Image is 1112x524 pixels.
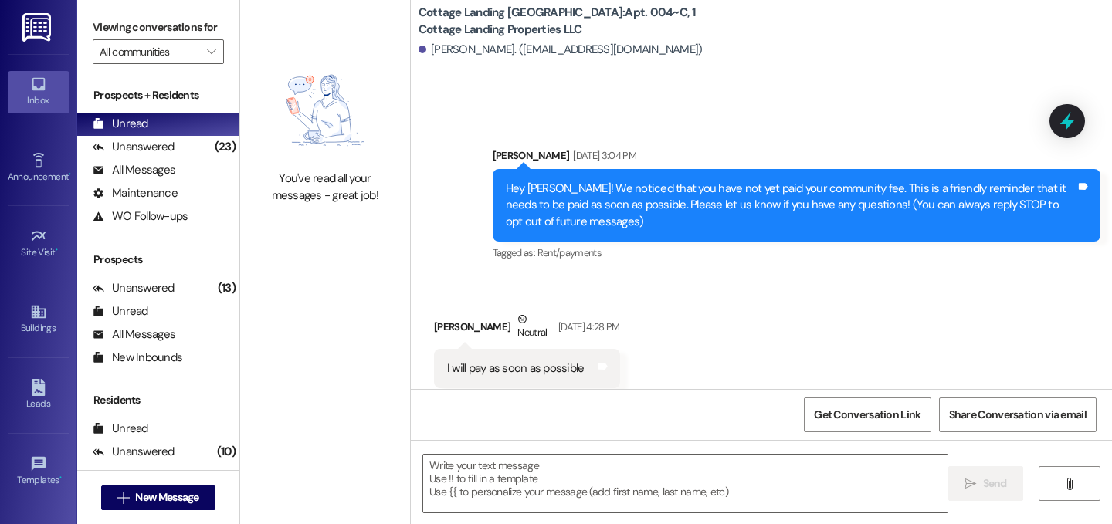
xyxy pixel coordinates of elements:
[117,492,129,504] i: 
[804,397,931,432] button: Get Conversation Link
[100,39,199,64] input: All communities
[493,147,1100,169] div: [PERSON_NAME]
[93,280,175,296] div: Unanswered
[569,147,636,164] div: [DATE] 3:04 PM
[948,466,1023,501] button: Send
[257,171,393,204] div: You've read all your messages - great job!
[93,185,178,201] div: Maintenance
[93,15,224,39] label: Viewing conversations for
[8,71,69,113] a: Inbox
[8,451,69,492] a: Templates •
[949,407,1087,423] span: Share Conversation via email
[434,311,620,349] div: [PERSON_NAME]
[207,46,215,58] i: 
[93,421,148,437] div: Unread
[8,374,69,416] a: Leads
[59,472,62,483] span: •
[257,58,393,163] img: empty-state
[93,303,148,319] div: Unread
[537,246,602,259] span: Rent/payments
[814,407,920,423] span: Get Conversation Link
[93,326,175,343] div: All Messages
[93,116,148,132] div: Unread
[93,444,175,460] div: Unanswered
[101,485,215,510] button: New Message
[93,139,175,155] div: Unanswered
[447,360,585,377] div: I will pay as soon as possible
[1063,478,1075,490] i: 
[8,299,69,340] a: Buildings
[69,169,71,180] span: •
[93,350,182,366] div: New Inbounds
[93,467,175,483] div: All Messages
[77,392,239,408] div: Residents
[514,311,550,343] div: Neutral
[77,252,239,268] div: Prospects
[434,388,620,411] div: Tagged as:
[554,319,620,335] div: [DATE] 4:28 PM
[939,397,1097,432] button: Share Conversation via email
[93,162,175,178] div: All Messages
[77,87,239,103] div: Prospects + Residents
[965,478,976,490] i: 
[8,223,69,265] a: Site Visit •
[506,181,1076,230] div: Hey [PERSON_NAME]! We noticed that you have not yet paid your community fee. This is a friendly r...
[135,489,198,505] span: New Message
[22,13,54,42] img: ResiDesk Logo
[493,242,1100,264] div: Tagged as:
[419,5,727,38] b: Cottage Landing [GEOGRAPHIC_DATA]: Apt. 004~C, 1 Cottage Landing Properties LLC
[93,208,188,225] div: WO Follow-ups
[983,475,1007,492] span: Send
[214,276,239,300] div: (13)
[211,135,239,159] div: (23)
[56,245,58,255] span: •
[419,42,703,58] div: [PERSON_NAME]. ([EMAIL_ADDRESS][DOMAIN_NAME])
[213,440,239,464] div: (10)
